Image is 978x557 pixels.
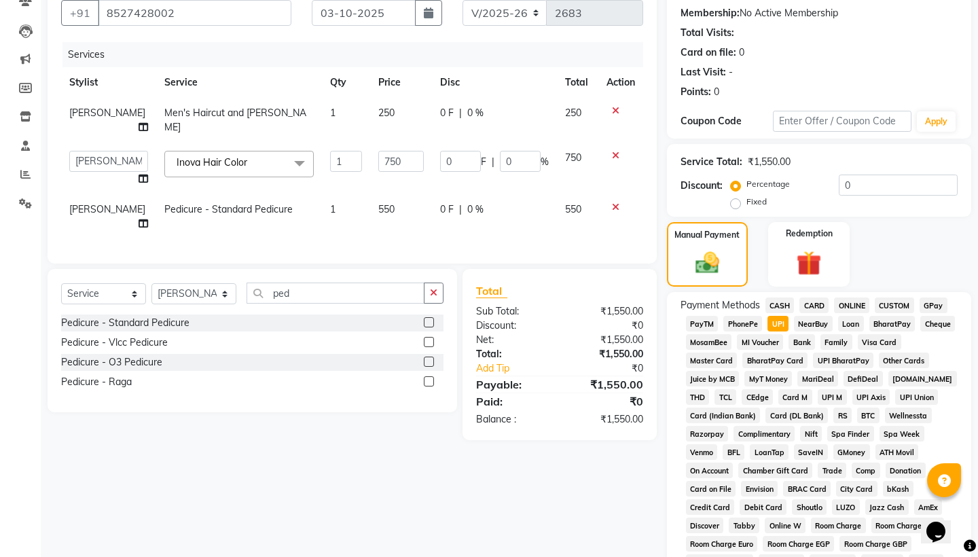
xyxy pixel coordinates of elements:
[865,499,909,515] span: Jazz Cash
[879,353,929,368] span: Other Cards
[61,355,162,370] div: Pedicure - O3 Pedicure
[740,499,786,515] span: Debit Card
[681,6,958,20] div: No Active Membership
[476,284,507,298] span: Total
[723,444,744,460] span: BFL
[164,107,306,133] span: Men's Haircut and [PERSON_NAME]
[565,203,581,215] span: 550
[765,408,828,423] span: Card (DL Bank)
[466,304,560,319] div: Sub Total:
[560,304,653,319] div: ₹1,550.00
[820,334,852,350] span: Family
[827,426,874,442] span: Spa Finder
[875,444,919,460] span: ATH Movil
[459,202,462,217] span: |
[62,42,653,67] div: Services
[560,393,653,410] div: ₹0
[794,316,833,331] span: NearBuy
[61,316,189,330] div: Pedicure - Standard Pedicure
[378,107,395,119] span: 250
[686,316,719,331] span: PayTM
[733,426,795,442] span: Complimentary
[370,67,432,98] th: Price
[686,371,740,387] span: Juice by MCB
[818,463,846,478] span: Trade
[765,298,795,313] span: CASH
[164,203,293,215] span: Pedicure - Standard Pedicure
[322,67,370,98] th: Qty
[681,85,711,99] div: Points:
[729,518,759,533] span: Tabby
[746,196,767,208] label: Fixed
[247,283,424,304] input: Search or Scan
[833,444,870,460] span: GMoney
[811,518,866,533] span: Room Charge
[880,426,924,442] span: Spa Week
[466,376,560,393] div: Payable:
[481,155,486,169] span: F
[686,463,733,478] span: On Account
[681,155,742,169] div: Service Total:
[565,151,581,164] span: 750
[852,389,890,405] span: UPI Axis
[750,444,789,460] span: LoanTap
[466,319,560,333] div: Discount:
[773,111,911,132] input: Enter Offer / Coupon Code
[681,179,723,193] div: Discount:
[729,65,733,79] div: -
[818,389,847,405] span: UPI M
[61,375,132,389] div: Pedicure - Raga
[723,316,762,331] span: PhonePe
[875,298,914,313] span: CUSTOM
[330,107,336,119] span: 1
[565,107,581,119] span: 250
[832,499,860,515] span: LUZO
[466,347,560,361] div: Total:
[920,316,955,331] span: Cheque
[686,518,724,533] span: Discover
[686,426,729,442] span: Razorpay
[686,536,758,552] span: Room Charge Euro
[714,85,719,99] div: 0
[885,408,932,423] span: Wellnessta
[783,481,831,497] span: BRAC Card
[744,371,792,387] span: MyT Money
[886,463,926,478] span: Donation
[681,26,734,40] div: Total Visits:
[492,155,494,169] span: |
[799,298,829,313] span: CARD
[541,155,549,169] span: %
[598,67,643,98] th: Action
[459,106,462,120] span: |
[686,444,718,460] span: Venmo
[681,114,773,128] div: Coupon Code
[852,463,880,478] span: Comp
[836,481,877,497] span: City Card
[888,371,957,387] span: [DOMAIN_NAME]
[746,178,790,190] label: Percentage
[914,499,943,515] span: AmEx
[686,499,735,515] span: Credit Card
[794,444,828,460] span: SaveIN
[330,203,336,215] span: 1
[61,336,168,350] div: Pedicure - Vlcc Pedicure
[466,412,560,427] div: Balance :
[800,426,822,442] span: Nift
[857,408,880,423] span: BTC
[432,67,557,98] th: Disc
[797,371,838,387] span: MariDeal
[748,155,791,169] div: ₹1,550.00
[895,389,938,405] span: UPI Union
[467,106,484,120] span: 0 %
[917,111,956,132] button: Apply
[714,389,736,405] span: TCL
[681,65,726,79] div: Last Visit:
[466,393,560,410] div: Paid:
[69,107,145,119] span: [PERSON_NAME]
[686,334,732,350] span: MosamBee
[738,463,812,478] span: Chamber Gift Card
[440,202,454,217] span: 0 F
[786,228,833,240] label: Redemption
[813,353,873,368] span: UPI BharatPay
[686,389,710,405] span: THD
